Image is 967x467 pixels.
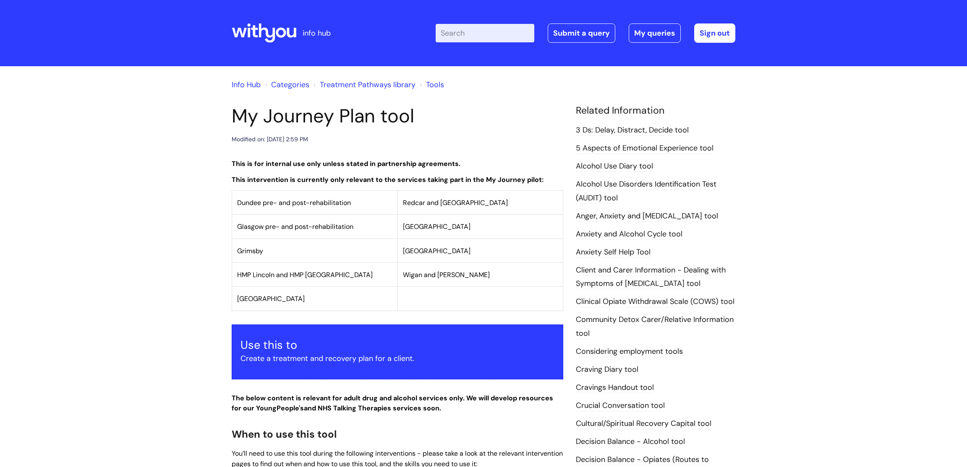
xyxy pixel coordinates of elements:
span: [GEOGRAPHIC_DATA] [403,246,470,255]
a: Decision Balance - Alcohol tool [576,436,685,447]
a: Cultural/Spiritual Recovery Capital tool [576,418,711,429]
a: Anger, Anxiety and [MEDICAL_DATA] tool [576,211,718,222]
p: Create a treatment and recovery plan for a client. [240,352,554,365]
a: Client and Carer Information - Dealing with Symptoms of [MEDICAL_DATA] tool [576,265,726,289]
a: 5 Aspects of Emotional Experience tool [576,143,713,154]
a: Anxiety and Alcohol Cycle tool [576,229,682,240]
a: Treatment Pathways library [320,80,416,90]
span: Grimsby [237,246,263,255]
a: Craving Diary tool [576,364,638,375]
strong: The below content is relevant for adult drug and alcohol services only. We will develop resources... [232,394,553,413]
li: Solution home [263,78,309,91]
p: info hub [303,26,331,40]
a: Clinical Opiate Withdrawal Scale (COWS) tool [576,296,734,307]
strong: People's [277,404,304,413]
strong: This intervention is currently only relevant to the services taking part in the My Journey pilot: [232,175,544,184]
li: Tools [418,78,444,91]
span: [GEOGRAPHIC_DATA] [403,222,470,231]
a: Categories [271,80,309,90]
span: Redcar and [GEOGRAPHIC_DATA] [403,198,508,207]
a: Alcohol Use Disorders Identification Test (AUDIT) tool [576,179,716,203]
a: Considering employment tools [576,346,683,357]
span: [GEOGRAPHIC_DATA] [237,294,305,303]
h1: My Journey Plan tool [232,105,563,127]
a: Anxiety Self Help Tool [576,247,651,258]
h4: Related Information [576,105,735,117]
div: | - [436,23,735,43]
a: Submit a query [548,23,615,43]
a: Crucial Conversation tool [576,400,665,411]
li: Treatment Pathways library [311,78,416,91]
a: Alcohol Use Diary tool [576,161,653,172]
span: When to use this tool [232,428,337,441]
input: Search [436,24,534,42]
h3: Use this to [240,338,554,352]
a: My queries [629,23,681,43]
div: Modified on: [DATE] 2:59 PM [232,134,308,145]
span: Glasgow pre- and post-rehabilitation [237,222,353,231]
a: Sign out [694,23,735,43]
a: Community Detox Carer/Relative Information tool [576,314,734,339]
span: HMP Lincoln and HMP [GEOGRAPHIC_DATA] [237,270,373,279]
a: Tools [426,80,444,90]
strong: This is for internal use only unless stated in partnership agreements. [232,159,460,168]
a: Cravings Handout tool [576,382,654,393]
a: Info Hub [232,80,261,90]
a: 3 Ds: Delay, Distract, Decide tool [576,125,689,136]
span: Wigan and [PERSON_NAME] [403,270,490,279]
span: Dundee pre- and post-rehabilitation [237,198,351,207]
